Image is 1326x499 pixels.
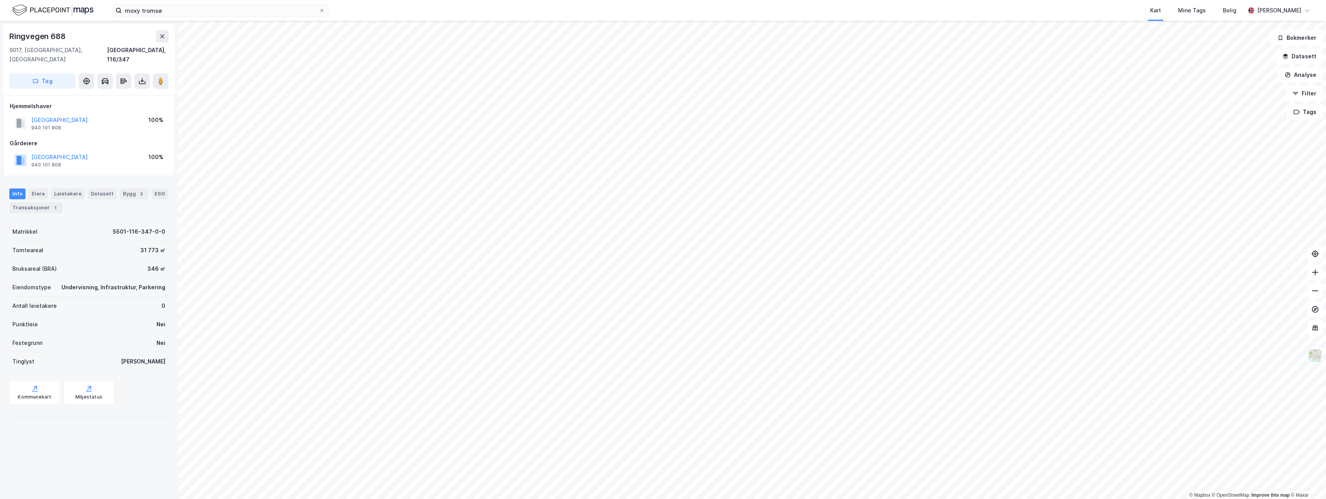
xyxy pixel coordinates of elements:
button: Datasett [1276,49,1323,64]
div: ESG [151,188,168,199]
div: Bruksareal (BRA) [12,264,57,273]
div: Tinglyst [12,357,34,366]
div: [PERSON_NAME] [121,357,165,366]
div: Miljøstatus [75,394,102,400]
div: Matrikkel [12,227,37,236]
div: Bygg [120,188,148,199]
div: Tomteareal [12,246,43,255]
div: 5501-116-347-0-0 [113,227,165,236]
div: Leietakere [51,188,85,199]
div: Antall leietakere [12,301,57,311]
img: logo.f888ab2527a4732fd821a326f86c7f29.svg [12,3,93,17]
button: Tags [1287,104,1323,120]
div: 1 [51,204,59,212]
div: Punktleie [12,320,38,329]
div: Nei [156,320,165,329]
input: Søk på adresse, matrikkel, gårdeiere, leietakere eller personer [122,5,319,16]
div: [GEOGRAPHIC_DATA], 116/347 [107,46,168,64]
button: Bokmerker [1271,30,1323,46]
div: Ringvegen 688 [9,30,67,42]
div: Eiere [29,188,48,199]
div: Info [9,188,25,199]
div: 100% [148,153,163,162]
div: 940 101 808 [31,125,61,131]
button: Filter [1286,86,1323,101]
div: Transaksjoner [9,202,62,213]
div: 31 773 ㎡ [140,246,165,255]
div: Gårdeiere [10,139,168,148]
div: Kart [1150,6,1161,15]
div: Festegrunn [12,338,42,348]
iframe: Chat Widget [1287,462,1326,499]
div: Kommunekart [18,394,51,400]
button: Analyse [1278,67,1323,83]
div: Nei [156,338,165,348]
button: Tag [9,73,76,89]
div: 940 101 808 [31,162,61,168]
div: Hjemmelshaver [10,102,168,111]
div: Kontrollprogram for chat [1287,462,1326,499]
div: 3 [138,190,145,198]
div: Mine Tags [1178,6,1206,15]
div: 9017, [GEOGRAPHIC_DATA], [GEOGRAPHIC_DATA] [9,46,107,64]
div: [PERSON_NAME] [1257,6,1301,15]
a: OpenStreetMap [1212,492,1249,498]
div: Bolig [1223,6,1236,15]
a: Improve this map [1251,492,1290,498]
div: 0 [161,301,165,311]
div: Undervisning, Infrastruktur, Parkering [61,283,165,292]
img: Z [1308,348,1323,363]
div: 346 ㎡ [147,264,165,273]
div: Eiendomstype [12,283,51,292]
a: Mapbox [1189,492,1210,498]
div: 100% [148,115,163,125]
div: Datasett [88,188,117,199]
